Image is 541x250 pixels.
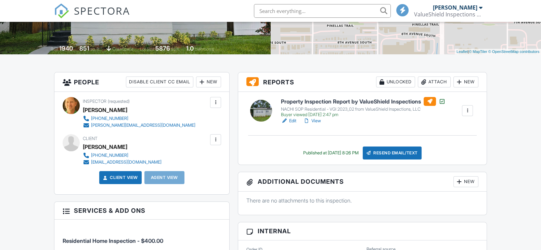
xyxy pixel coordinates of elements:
[303,150,359,156] div: Published at [DATE] 8:26 PM
[186,45,194,52] div: 1.0
[83,105,127,115] div: [PERSON_NAME]
[91,153,128,158] div: [PHONE_NUMBER]
[90,46,100,52] span: sq. ft.
[108,99,130,104] span: (requested)
[196,77,221,87] div: New
[155,45,170,52] div: 5876
[102,174,138,181] a: Client View
[246,197,478,204] p: There are no attachments to this inspection.
[469,50,487,54] a: © MapTiler
[83,122,195,129] a: [PERSON_NAME][EMAIL_ADDRESS][DOMAIN_NAME]
[433,4,477,11] div: [PERSON_NAME]
[281,97,446,106] h6: Property Inspection Report by ValueShield Inspections
[91,159,162,165] div: [EMAIL_ADDRESS][DOMAIN_NAME]
[83,159,162,166] a: [EMAIL_ADDRESS][DOMAIN_NAME]
[281,112,446,117] div: Buyer viewed [DATE] 2:47 pm
[281,97,446,117] a: Property Inspection Report by ValueShield Inspections NACHI SOP Residential - VGI 2023_02 from Va...
[418,77,451,87] div: Attach
[238,72,487,92] h3: Reports
[455,49,541,55] div: |
[83,142,127,152] div: [PERSON_NAME]
[453,176,478,187] div: New
[453,77,478,87] div: New
[281,117,296,124] a: Edit
[63,225,221,250] li: Service: Residential Home Inspection
[59,45,73,52] div: 1940
[54,3,69,18] img: The Best Home Inspection Software - Spectora
[74,3,130,18] span: SPECTORA
[126,77,193,87] div: Disable Client CC Email
[376,77,415,87] div: Unlocked
[140,46,154,52] span: Lot Size
[171,46,180,52] span: sq.ft.
[238,172,487,192] h3: Additional Documents
[456,50,468,54] a: Leaflet
[303,117,321,124] a: View
[83,136,98,141] span: Client
[254,4,391,18] input: Search everything...
[238,222,487,240] h3: Internal
[83,115,195,122] a: [PHONE_NUMBER]
[83,99,106,104] span: Inspector
[54,9,130,24] a: SPECTORA
[63,237,163,244] span: Residential Home Inspection - $400.00
[91,116,128,121] div: [PHONE_NUMBER]
[414,11,482,18] div: ValueShield Inspections LLC
[54,202,229,220] h3: Services & Add ons
[91,123,195,128] div: [PERSON_NAME][EMAIL_ADDRESS][DOMAIN_NAME]
[488,50,539,54] a: © OpenStreetMap contributors
[195,46,214,52] span: bathrooms
[112,46,133,52] span: crawlspace
[79,45,89,52] div: 851
[54,72,229,92] h3: People
[281,107,446,112] div: NACHI SOP Residential - VGI 2023_02 from ValueShield Inspections, LLC
[51,46,58,52] span: Built
[83,152,162,159] a: [PHONE_NUMBER]
[363,147,422,159] div: Resend Email/Text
